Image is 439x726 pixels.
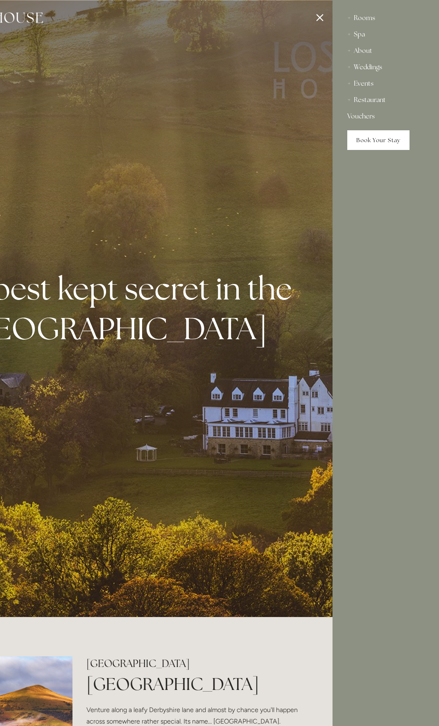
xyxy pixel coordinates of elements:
div: Restaurant [347,92,424,108]
div: About [347,43,424,59]
a: Book Your Stay [347,130,410,150]
div: Spa [347,26,424,43]
a: Vouchers [347,108,424,125]
div: Weddings [347,59,424,75]
div: Events [347,75,424,92]
div: Rooms [347,10,424,26]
